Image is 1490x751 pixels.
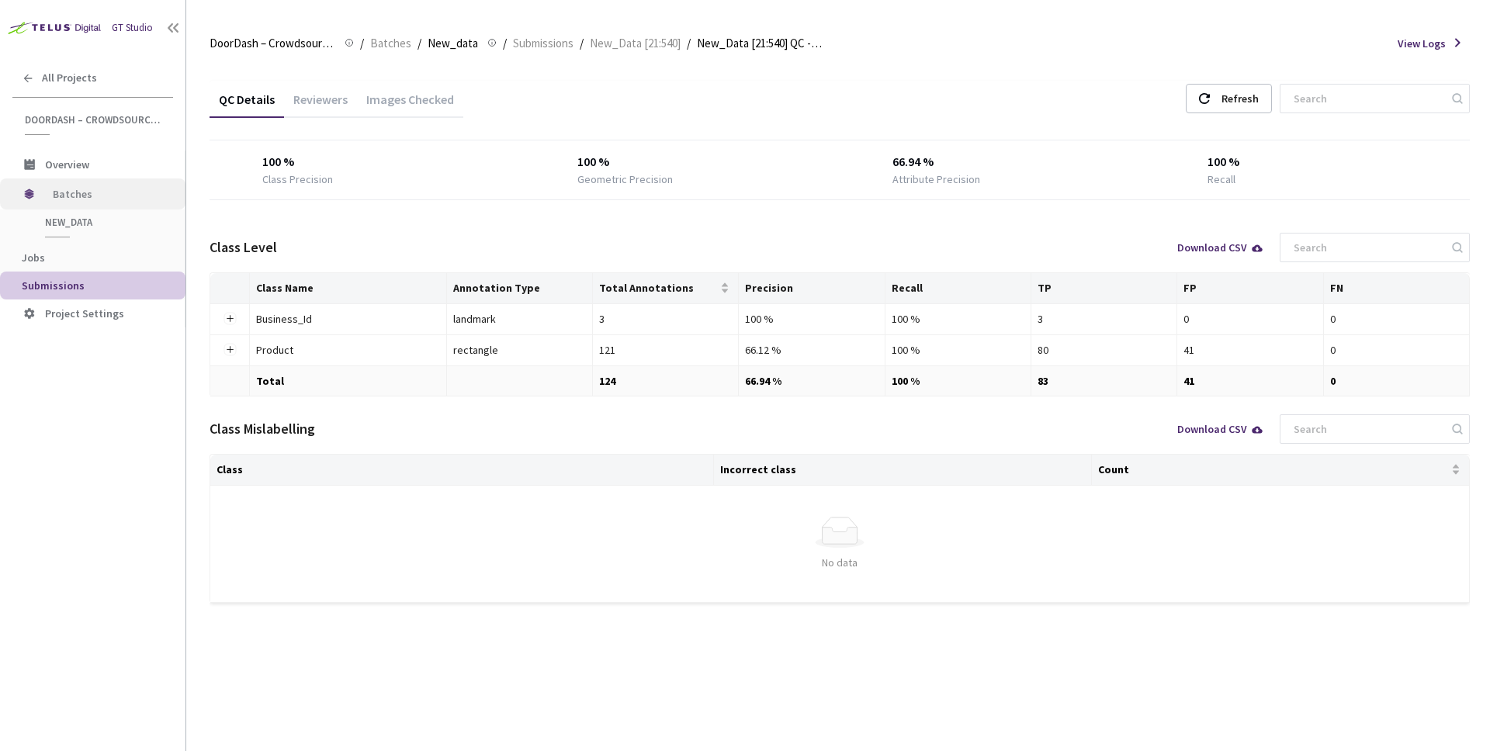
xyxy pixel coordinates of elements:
div: 66.12 % [745,341,878,358]
div: 100 % [1208,153,1418,171]
div: 100 % [892,310,1024,327]
span: New_data [45,216,160,229]
span: All Projects [42,71,97,85]
a: Batches [367,34,414,51]
div: Class Level [210,237,277,258]
span: New_Data [21:540] [590,34,681,53]
div: Business_Id [256,310,427,327]
input: Search [1284,234,1450,261]
th: FN [1324,273,1470,304]
li: / [360,34,364,53]
li: / [580,34,584,53]
th: Total Annotations [593,273,739,304]
td: 100 % [885,366,1031,396]
li: / [418,34,421,53]
div: QC Details [210,92,284,118]
td: 66.94 % [739,366,885,396]
span: Submissions [22,279,85,292]
td: 124 [593,366,739,396]
div: 121 [599,341,732,358]
a: Submissions [510,34,577,51]
div: No data [217,554,1463,571]
td: 41 [1177,366,1323,396]
div: 100 % [262,153,473,171]
div: Download CSV [1177,424,1264,434]
div: 0 [1330,310,1463,327]
th: TP [1031,273,1177,304]
div: 66.94 % [892,153,1103,171]
span: New_Data [21:540] QC - [DATE] [697,34,823,53]
div: Recall [1208,171,1235,187]
th: Recall [885,273,1031,304]
div: Refresh [1221,85,1259,112]
div: 100 % [745,310,878,327]
li: / [687,34,691,53]
div: rectangle [453,341,586,358]
span: Submissions [513,34,573,53]
td: 0 [1324,366,1470,396]
span: DoorDash – Crowdsource Catalog Annotation [25,113,164,126]
div: 80 [1038,341,1170,358]
td: 83 [1031,366,1177,396]
div: Class Precision [262,171,333,187]
th: Class Name [250,273,447,304]
a: Count [1098,463,1129,476]
th: FP [1177,273,1323,304]
input: Search [1284,415,1450,443]
a: Class [217,463,243,476]
a: Incorrect class [720,463,796,476]
div: Attribute Precision [892,171,980,187]
div: 0 [1183,310,1316,327]
div: Reviewers [284,92,357,118]
span: New_data [428,34,478,53]
span: Total Annotations [599,282,717,294]
th: Annotation Type [447,273,593,304]
div: 41 [1183,341,1316,358]
div: Product [256,341,427,358]
div: 3 [599,310,732,327]
a: New_Data [21:540] [587,34,684,51]
li: / [503,34,507,53]
div: 3 [1038,310,1170,327]
div: 100 % [577,153,788,171]
button: Expand row [223,313,236,325]
div: landmark [453,310,586,327]
div: 0 [1330,341,1463,358]
div: GT Studio [112,21,153,36]
th: Precision [739,273,885,304]
div: Images Checked [357,92,463,118]
span: Project Settings [45,306,124,320]
span: Batches [370,34,411,53]
button: Expand row [223,344,236,356]
div: Download CSV [1177,242,1264,253]
input: Search [1284,85,1450,112]
span: View Logs [1398,36,1446,51]
span: DoorDash – Crowdsource Catalog Annotation [210,34,335,53]
span: Batches [53,178,159,209]
td: Total [250,366,447,396]
div: Geometric Precision [577,171,673,187]
div: 100 % [892,341,1024,358]
div: Class Mislabelling [210,419,315,439]
span: Overview [45,157,89,171]
span: Jobs [22,251,45,265]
